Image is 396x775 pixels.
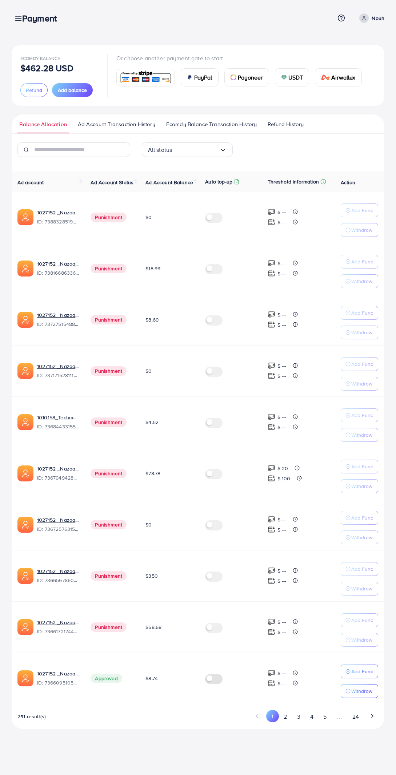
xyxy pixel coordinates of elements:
[37,525,79,533] span: ID: 7367257631523782657
[91,315,127,324] span: Punishment
[268,475,275,482] img: top-up amount
[37,465,79,482] div: <span class='underline'>1027152 _Nazaagency_003</span></br>7367949428067450896
[37,414,79,431] div: <span class='underline'>1010158_Techmanistan pk acc_1715599413927</span></br>7368443315504726017
[17,414,33,430] img: ic-ads-acc.e4c84228.svg
[341,274,378,288] button: Withdraw
[351,533,372,542] p: Withdraw
[145,623,161,631] span: $58.68
[268,311,275,318] img: top-up amount
[166,120,257,128] span: Ecomdy Balance Transaction History
[91,213,127,222] span: Punishment
[268,321,275,328] img: top-up amount
[321,74,330,80] img: card
[238,73,263,82] span: Payoneer
[268,577,275,585] img: top-up amount
[351,616,373,625] p: Add Fund
[37,568,79,575] a: 1027152 _Nazaagency_0051
[292,710,305,723] button: Go to page 3
[277,310,287,319] p: $ ---
[277,515,287,524] p: $ ---
[281,74,287,80] img: card
[277,259,287,268] p: $ ---
[37,568,79,584] div: <span class='underline'>1027152 _Nazaagency_0051</span></br>7366567860828749825
[145,675,158,682] span: $8.74
[268,423,275,431] img: top-up amount
[194,73,212,82] span: PayPal
[277,577,287,585] p: $ ---
[315,68,361,86] a: cardAirwallex
[351,411,373,420] p: Add Fund
[268,208,275,216] img: top-up amount
[17,363,33,379] img: ic-ads-acc.e4c84228.svg
[341,203,378,217] button: Add Fund
[268,526,275,533] img: top-up amount
[37,577,79,584] span: ID: 7366567860828749825
[268,679,275,687] img: top-up amount
[37,372,79,379] span: ID: 7371715281112170513
[277,362,287,370] p: $ ---
[351,308,373,317] p: Add Fund
[37,269,79,277] span: ID: 7381668633665093648
[341,633,378,647] button: Withdraw
[288,73,303,82] span: USDT
[268,516,275,523] img: top-up amount
[341,255,378,269] button: Add Fund
[351,462,373,471] p: Add Fund
[37,619,79,635] div: <span class='underline'>1027152 _Nazaagency_018</span></br>7366172174454882305
[145,521,152,528] span: $0
[37,363,79,379] div: <span class='underline'>1027152 _Nazaagency_04</span></br>7371715281112170513
[341,511,378,525] button: Add Fund
[116,69,175,86] a: card
[351,226,372,234] p: Withdraw
[341,306,378,320] button: Add Fund
[17,312,33,328] img: ic-ads-acc.e4c84228.svg
[58,86,87,94] span: Add balance
[145,214,152,221] span: $0
[205,177,232,186] p: Auto top-up
[351,379,372,388] p: Withdraw
[277,413,287,421] p: $ ---
[351,635,372,644] p: Withdraw
[268,270,275,277] img: top-up amount
[17,179,44,186] span: Ad account
[91,366,127,376] span: Punishment
[231,74,236,80] img: card
[37,218,79,225] span: ID: 7388328519014645761
[268,259,275,267] img: top-up amount
[37,209,79,216] a: 1027152 _Nazaagency_019
[351,277,372,286] p: Withdraw
[37,516,79,533] div: <span class='underline'>1027152 _Nazaagency_016</span></br>7367257631523782657
[268,218,275,226] img: top-up amount
[20,64,73,72] p: $462.28 USD
[351,482,372,491] p: Withdraw
[341,460,378,473] button: Add Fund
[341,613,378,627] button: Add Fund
[268,372,275,380] img: top-up amount
[277,269,287,278] p: $ ---
[277,628,287,637] p: $ ---
[20,83,48,97] button: Refund
[20,55,60,61] span: Ecomdy Balance
[37,619,79,626] a: 1027152 _Nazaagency_018
[37,320,79,328] span: ID: 7372751548805726224
[277,474,291,483] p: $ 100
[351,687,372,695] p: Withdraw
[341,684,378,698] button: Withdraw
[275,68,309,86] a: cardUSDT
[351,257,373,266] p: Add Fund
[305,710,318,723] button: Go to page 4
[37,516,79,524] a: 1027152 _Nazaagency_016
[268,177,319,186] p: Threshold information
[26,86,42,94] span: Refund
[37,209,79,226] div: <span class='underline'>1027152 _Nazaagency_019</span></br>7388328519014645761
[181,68,219,86] a: cardPayPal
[331,73,355,82] span: Airwallex
[341,428,378,442] button: Withdraw
[341,665,378,678] button: Add Fund
[37,363,79,370] a: 1027152 _Nazaagency_04
[268,120,304,128] span: Refund History
[145,179,193,186] span: Ad Account Balance
[91,264,127,273] span: Punishment
[341,582,378,596] button: Withdraw
[91,469,127,478] span: Punishment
